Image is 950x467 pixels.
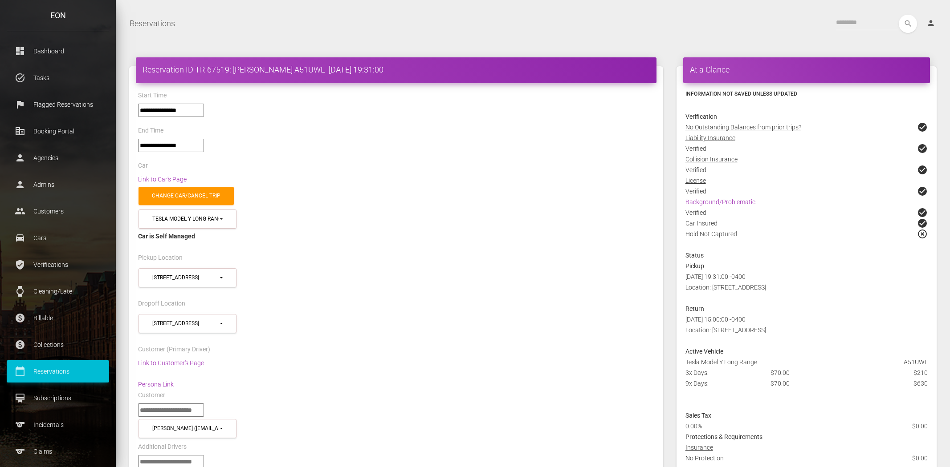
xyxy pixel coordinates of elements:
a: Link to Car's Page [138,176,187,183]
p: Claims [13,445,102,458]
label: Additional Drivers [138,443,187,451]
a: watch Cleaning/Late [7,280,109,302]
div: Verified [679,186,934,197]
div: 0.00% [679,421,849,431]
button: 1960 E Grand Ave (90245) [139,268,236,287]
button: search [899,15,917,33]
div: Tesla Model Y Long Range [679,357,934,367]
h6: Information not saved unless updated [685,90,928,98]
div: 3x Days: [679,367,764,378]
h4: Reservation ID TR-67519: [PERSON_NAME] A51UWL [DATE] 19:31:00 [143,64,650,75]
a: person Admins [7,173,109,196]
a: Background/Problematic [685,198,755,205]
a: dashboard Dashboard [7,40,109,62]
strong: Verification [685,113,717,120]
span: $0.00 [912,453,928,463]
strong: Protections & Requirements [685,433,762,440]
a: verified_user Verifications [7,254,109,276]
strong: Active Vehicle [685,348,723,355]
span: check_circle [917,143,928,154]
div: Verified [679,143,934,154]
p: Verifications [13,258,102,271]
a: paid Collections [7,334,109,356]
label: Car [138,161,148,170]
a: sports Incidentals [7,414,109,436]
span: [DATE] 15:00:00 -0400 Location: [STREET_ADDRESS] [685,316,766,334]
div: Car is Self Managed [138,231,654,242]
strong: Pickup [685,262,704,270]
p: Booking Portal [13,125,102,138]
a: calendar_today Reservations [7,360,109,382]
p: Incidentals [13,418,102,431]
div: 9x Days: [679,378,764,389]
u: Liability Insurance [685,134,735,141]
a: Reservations [130,12,175,35]
a: Link to Customer's Page [138,359,204,366]
p: Agencies [13,151,102,165]
a: flag Flagged Reservations [7,93,109,116]
p: Customers [13,205,102,218]
a: card_membership Subscriptions [7,387,109,409]
h4: At a Glance [690,64,923,75]
p: Subscriptions [13,391,102,405]
p: Flagged Reservations [13,98,102,111]
label: Customer (Primary Driver) [138,345,210,354]
div: Tesla Model Y Long Range (A51UWL in 90245) [152,215,219,223]
p: Billable [13,311,102,325]
p: Dashboard [13,44,102,58]
label: End Time [138,126,163,135]
label: Customer [138,391,165,400]
div: Car Insured [679,218,934,229]
span: check_circle [917,186,928,197]
p: Cars [13,231,102,245]
p: Tasks [13,71,102,85]
span: $630 [913,378,928,389]
label: Pickup Location [138,254,183,262]
a: drive_eta Cars [7,227,109,249]
a: sports Claims [7,440,109,463]
div: $70.00 [764,378,849,389]
span: [DATE] 19:31:00 -0400 Location: [STREET_ADDRESS] [685,273,766,291]
div: $70.00 [764,367,849,378]
button: David Park (dpark0808@gmail.com) [139,419,236,438]
u: Insurance [685,444,713,451]
a: corporate_fare Booking Portal [7,120,109,142]
span: check_circle [917,207,928,218]
div: Verified [679,207,934,218]
div: [PERSON_NAME] ([EMAIL_ADDRESS][DOMAIN_NAME]) [152,425,219,432]
span: A51UWL [904,357,928,367]
strong: Return [685,305,704,312]
a: paid Billable [7,307,109,329]
i: person [926,19,935,28]
button: 1960 E Grand Ave (90245) [139,314,236,333]
strong: Sales Tax [685,412,711,419]
a: person Agencies [7,147,109,169]
div: Hold Not Captured [679,229,934,250]
u: No Outstanding Balances from prior trips? [685,124,801,131]
u: Collision Insurance [685,156,738,163]
p: Reservations [13,365,102,378]
button: Tesla Model Y Long Range (A51UWL in 90245) [139,209,236,229]
div: [STREET_ADDRESS] [152,274,219,282]
span: $210 [913,367,928,378]
span: check_circle [917,218,928,229]
a: task_alt Tasks [7,67,109,89]
a: Change car/cancel trip [139,187,234,205]
a: Persona Link [138,381,174,388]
span: highlight_off [917,229,928,239]
a: person [920,15,943,32]
div: Verified [679,165,934,175]
div: [STREET_ADDRESS] [152,320,219,327]
span: $0.00 [912,421,928,431]
label: Dropoff Location [138,299,185,308]
a: people Customers [7,200,109,222]
label: Start Time [138,91,167,100]
p: Collections [13,338,102,351]
span: check_circle [917,122,928,133]
p: Cleaning/Late [13,285,102,298]
span: check_circle [917,165,928,175]
strong: Status [685,252,704,259]
u: License [685,177,706,184]
p: Admins [13,178,102,191]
